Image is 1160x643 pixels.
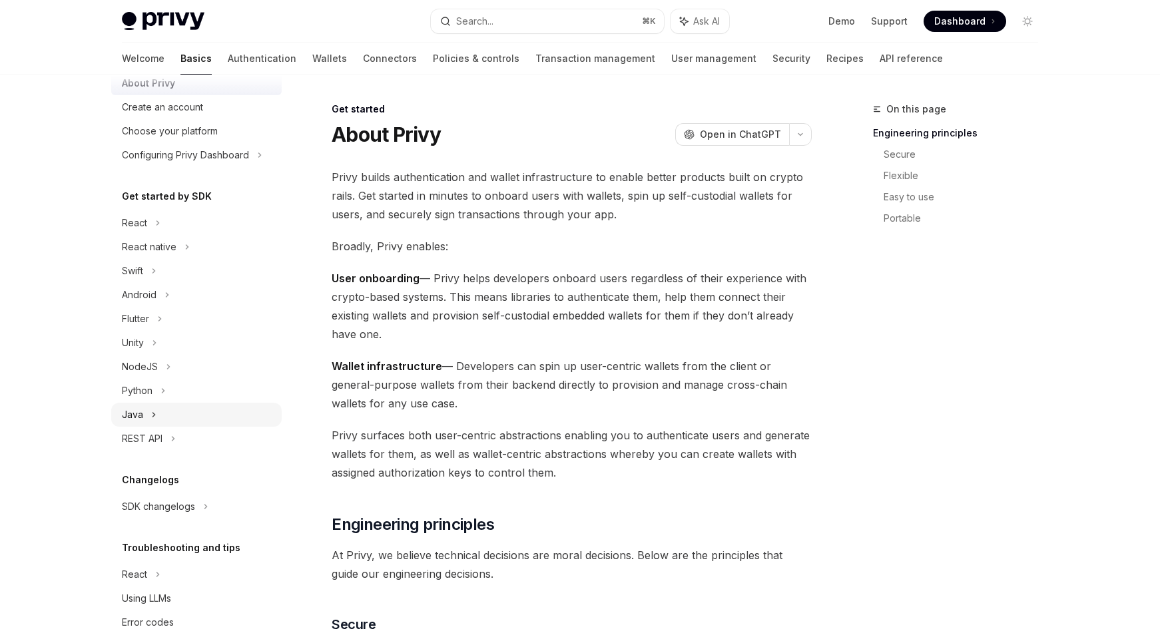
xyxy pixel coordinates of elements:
[693,15,720,28] span: Ask AI
[884,186,1049,208] a: Easy to use
[122,540,240,556] h5: Troubleshooting and tips
[122,263,143,279] div: Swift
[122,287,156,303] div: Android
[332,357,812,413] span: — Developers can spin up user-centric wallets from the client or general-purpose wallets from the...
[111,586,282,610] a: Using LLMs
[122,311,149,327] div: Flutter
[312,43,347,75] a: Wallets
[700,128,781,141] span: Open in ChatGPT
[886,101,946,117] span: On this page
[642,16,656,27] span: ⌘ K
[180,43,212,75] a: Basics
[122,614,174,630] div: Error codes
[122,566,147,582] div: React
[122,472,179,488] h5: Changelogs
[671,43,756,75] a: User management
[122,99,203,115] div: Create an account
[772,43,810,75] a: Security
[228,43,296,75] a: Authentication
[871,15,908,28] a: Support
[934,15,986,28] span: Dashboard
[122,590,171,606] div: Using LLMs
[884,165,1049,186] a: Flexible
[332,426,812,482] span: Privy surfaces both user-centric abstractions enabling you to authenticate users and generate wal...
[1017,11,1038,32] button: Toggle dark mode
[122,431,162,447] div: REST API
[332,122,441,146] h1: About Privy
[122,123,218,139] div: Choose your platform
[332,615,376,634] span: Secure
[884,144,1049,165] a: Secure
[122,215,147,231] div: React
[111,95,282,119] a: Create an account
[924,11,1006,32] a: Dashboard
[332,269,812,343] span: — Privy helps developers onboard users regardless of their experience with crypto-based systems. ...
[456,13,493,29] div: Search...
[122,188,212,204] h5: Get started by SDK
[111,610,282,634] a: Error codes
[332,546,812,583] span: At Privy, we believe technical decisions are moral decisions. Below are the principles that guide...
[122,359,158,375] div: NodeJS
[122,12,204,31] img: light logo
[122,499,195,515] div: SDK changelogs
[884,208,1049,229] a: Portable
[122,147,249,163] div: Configuring Privy Dashboard
[332,514,494,535] span: Engineering principles
[880,43,943,75] a: API reference
[332,359,442,373] strong: Wallet infrastructure
[122,383,152,399] div: Python
[111,119,282,143] a: Choose your platform
[431,9,664,33] button: Search...⌘K
[122,239,176,255] div: React native
[828,15,855,28] a: Demo
[675,123,789,146] button: Open in ChatGPT
[363,43,417,75] a: Connectors
[332,103,812,116] div: Get started
[433,43,519,75] a: Policies & controls
[873,122,1049,144] a: Engineering principles
[332,272,420,285] strong: User onboarding
[122,335,144,351] div: Unity
[332,237,812,256] span: Broadly, Privy enables:
[122,43,164,75] a: Welcome
[535,43,655,75] a: Transaction management
[671,9,729,33] button: Ask AI
[122,407,143,423] div: Java
[332,168,812,224] span: Privy builds authentication and wallet infrastructure to enable better products built on crypto r...
[826,43,864,75] a: Recipes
